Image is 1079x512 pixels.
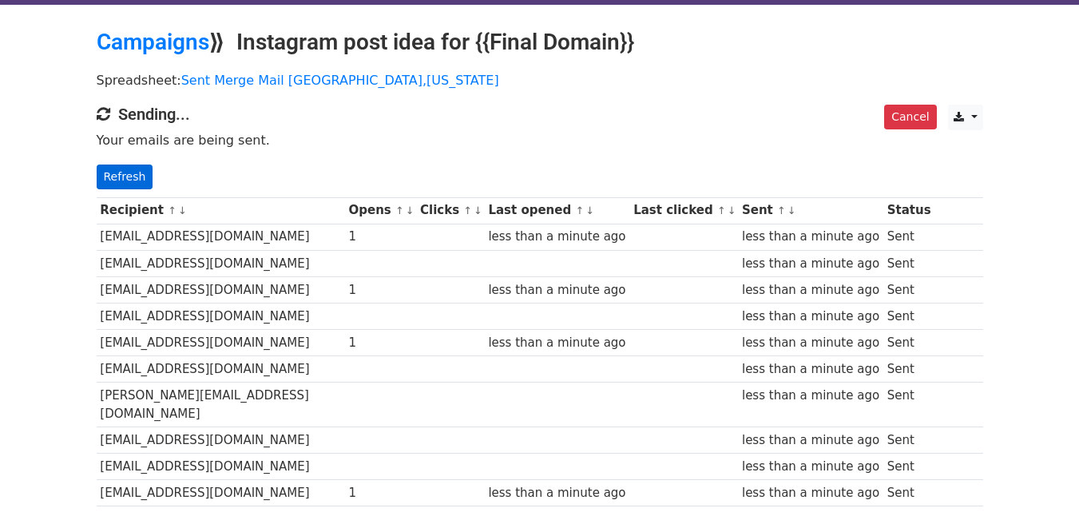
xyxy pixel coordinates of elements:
[777,204,786,216] a: ↑
[97,29,983,56] h2: ⟫ Instagram post idea for {{Final Domain}}
[738,197,883,224] th: Sent
[742,484,879,502] div: less than a minute ago
[883,383,934,427] td: Sent
[742,308,879,326] div: less than a minute ago
[883,250,934,276] td: Sent
[97,224,345,250] td: [EMAIL_ADDRESS][DOMAIN_NAME]
[884,105,936,129] a: Cancel
[488,334,625,352] div: less than a minute ago
[883,224,934,250] td: Sent
[97,356,345,383] td: [EMAIL_ADDRESS][DOMAIN_NAME]
[97,29,209,55] a: Campaigns
[395,204,404,216] a: ↑
[97,250,345,276] td: [EMAIL_ADDRESS][DOMAIN_NAME]
[883,480,934,506] td: Sent
[97,132,983,149] p: Your emails are being sent.
[488,281,625,300] div: less than a minute ago
[168,204,177,216] a: ↑
[742,334,879,352] div: less than a minute ago
[742,387,879,405] div: less than a minute ago
[181,73,499,88] a: Sent Merge Mail [GEOGRAPHIC_DATA],[US_STATE]
[348,281,412,300] div: 1
[742,360,879,379] div: less than a minute ago
[416,197,484,224] th: Clicks
[97,197,345,224] th: Recipient
[883,276,934,303] td: Sent
[97,453,345,479] td: [EMAIL_ADDRESS][DOMAIN_NAME]
[629,197,738,224] th: Last clicked
[883,356,934,383] td: Sent
[97,72,983,89] p: Spreadsheet:
[97,330,345,356] td: [EMAIL_ADDRESS][DOMAIN_NAME]
[488,228,625,246] div: less than a minute ago
[883,453,934,479] td: Sent
[345,197,417,224] th: Opens
[742,255,879,273] div: less than a minute ago
[488,484,625,502] div: less than a minute ago
[348,484,412,502] div: 1
[406,204,415,216] a: ↓
[883,197,934,224] th: Status
[97,165,153,189] a: Refresh
[883,303,934,329] td: Sent
[97,105,983,124] h4: Sending...
[742,458,879,476] div: less than a minute ago
[883,427,934,453] td: Sent
[474,204,482,216] a: ↓
[97,383,345,427] td: [PERSON_NAME][EMAIL_ADDRESS][DOMAIN_NAME]
[463,204,472,216] a: ↑
[585,204,594,216] a: ↓
[728,204,736,216] a: ↓
[717,204,726,216] a: ↑
[97,276,345,303] td: [EMAIL_ADDRESS][DOMAIN_NAME]
[787,204,796,216] a: ↓
[97,480,345,506] td: [EMAIL_ADDRESS][DOMAIN_NAME]
[999,435,1079,512] iframe: Chat Widget
[348,228,412,246] div: 1
[742,431,879,450] div: less than a minute ago
[348,334,412,352] div: 1
[485,197,630,224] th: Last opened
[575,204,584,216] a: ↑
[742,281,879,300] div: less than a minute ago
[178,204,187,216] a: ↓
[97,303,345,329] td: [EMAIL_ADDRESS][DOMAIN_NAME]
[883,330,934,356] td: Sent
[97,427,345,453] td: [EMAIL_ADDRESS][DOMAIN_NAME]
[742,228,879,246] div: less than a minute ago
